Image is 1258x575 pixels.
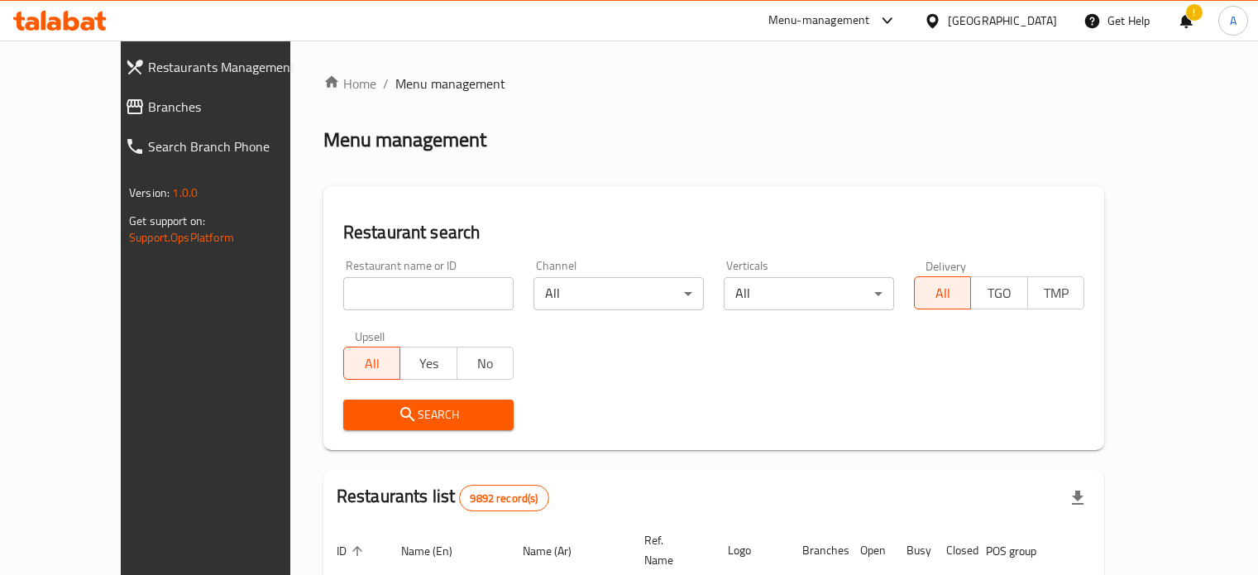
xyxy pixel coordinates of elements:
[343,220,1084,245] h2: Restaurant search
[148,137,318,156] span: Search Branch Phone
[1058,478,1098,518] div: Export file
[129,227,234,248] a: Support.OpsPlatform
[383,74,389,93] li: /
[948,12,1057,30] div: [GEOGRAPHIC_DATA]
[914,276,971,309] button: All
[399,347,457,380] button: Yes
[457,347,514,380] button: No
[724,277,894,310] div: All
[644,530,695,570] span: Ref. Name
[337,484,549,511] h2: Restaurants list
[401,541,474,561] span: Name (En)
[172,182,198,204] span: 1.0.0
[343,347,400,380] button: All
[1035,281,1078,305] span: TMP
[355,330,385,342] label: Upsell
[112,47,331,87] a: Restaurants Management
[343,277,514,310] input: Search for restaurant name or ID..
[323,74,376,93] a: Home
[129,210,205,232] span: Get support on:
[970,276,1027,309] button: TGO
[337,541,368,561] span: ID
[460,491,548,506] span: 9892 record(s)
[986,541,1058,561] span: POS group
[112,127,331,166] a: Search Branch Phone
[921,281,964,305] span: All
[148,57,318,77] span: Restaurants Management
[926,260,967,271] label: Delivery
[112,87,331,127] a: Branches
[407,352,450,376] span: Yes
[459,485,548,511] div: Total records count
[129,182,170,204] span: Version:
[351,352,394,376] span: All
[356,405,500,425] span: Search
[148,97,318,117] span: Branches
[323,127,486,153] h2: Menu management
[1027,276,1084,309] button: TMP
[323,74,1104,93] nav: breadcrumb
[1230,12,1236,30] span: A
[533,277,704,310] div: All
[464,352,507,376] span: No
[978,281,1021,305] span: TGO
[343,400,514,430] button: Search
[768,11,870,31] div: Menu-management
[523,541,593,561] span: Name (Ar)
[395,74,505,93] span: Menu management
